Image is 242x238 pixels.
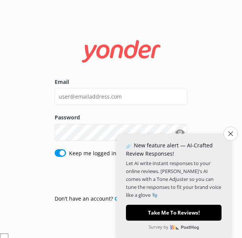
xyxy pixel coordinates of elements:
[115,195,150,202] a: Contact Sales
[69,149,116,158] label: Keep me logged in
[55,113,187,122] label: Password
[55,78,187,86] label: Email
[172,125,187,140] button: Show password
[55,88,187,105] input: user@emailaddress.com
[55,195,150,203] p: Don’t have an account?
